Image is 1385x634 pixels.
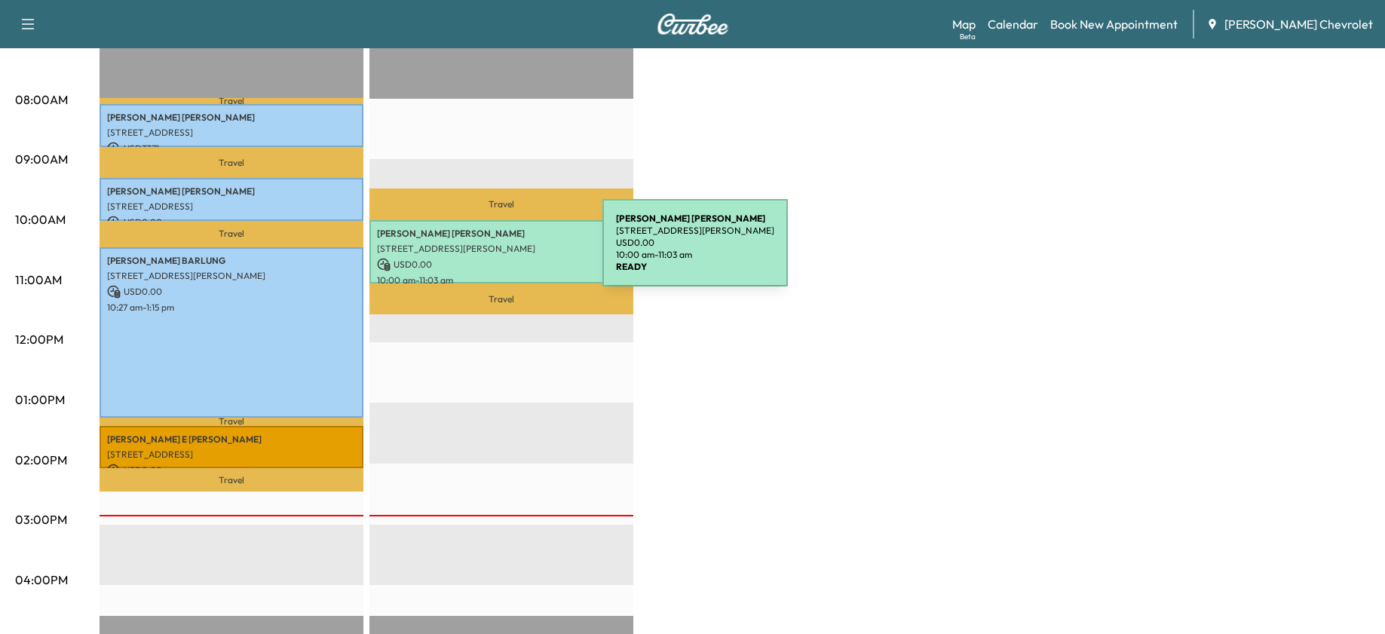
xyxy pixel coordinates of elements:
[15,330,63,348] p: 12:00PM
[107,255,356,267] p: [PERSON_NAME] BARLUNG
[107,142,356,155] p: USD 37.71
[107,185,356,198] p: [PERSON_NAME] [PERSON_NAME]
[1224,15,1373,33] span: [PERSON_NAME] Chevrolet
[1050,15,1178,33] a: Book New Appointment
[616,249,774,261] p: 10:00 am - 11:03 am
[107,127,356,139] p: [STREET_ADDRESS]
[377,258,626,271] p: USD 0.00
[15,271,62,289] p: 11:00AM
[100,147,363,179] p: Travel
[100,221,363,247] p: Travel
[107,433,356,446] p: [PERSON_NAME] E [PERSON_NAME]
[369,283,633,314] p: Travel
[15,391,65,409] p: 01:00PM
[100,418,363,426] p: Travel
[952,15,976,33] a: MapBeta
[15,210,66,228] p: 10:00AM
[107,201,356,213] p: [STREET_ADDRESS]
[988,15,1038,33] a: Calendar
[960,31,976,42] div: Beta
[616,261,647,272] b: READY
[377,243,626,255] p: [STREET_ADDRESS][PERSON_NAME]
[107,449,356,461] p: [STREET_ADDRESS]
[369,188,633,220] p: Travel
[15,451,67,469] p: 02:00PM
[616,213,765,224] b: [PERSON_NAME] [PERSON_NAME]
[15,510,67,528] p: 03:00PM
[107,285,356,299] p: USD 0.00
[616,237,774,249] p: USD 0.00
[616,225,774,237] p: [STREET_ADDRESS][PERSON_NAME]
[107,464,356,477] p: USD 0.00
[107,270,356,282] p: [STREET_ADDRESS][PERSON_NAME]
[100,98,363,104] p: Travel
[107,302,356,314] p: 10:27 am - 1:15 pm
[107,216,356,229] p: USD 0.00
[15,571,68,589] p: 04:00PM
[377,274,626,286] p: 10:00 am - 11:03 am
[100,468,363,492] p: Travel
[15,90,68,109] p: 08:00AM
[107,112,356,124] p: [PERSON_NAME] [PERSON_NAME]
[377,228,626,240] p: [PERSON_NAME] [PERSON_NAME]
[657,14,729,35] img: Curbee Logo
[15,150,68,168] p: 09:00AM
